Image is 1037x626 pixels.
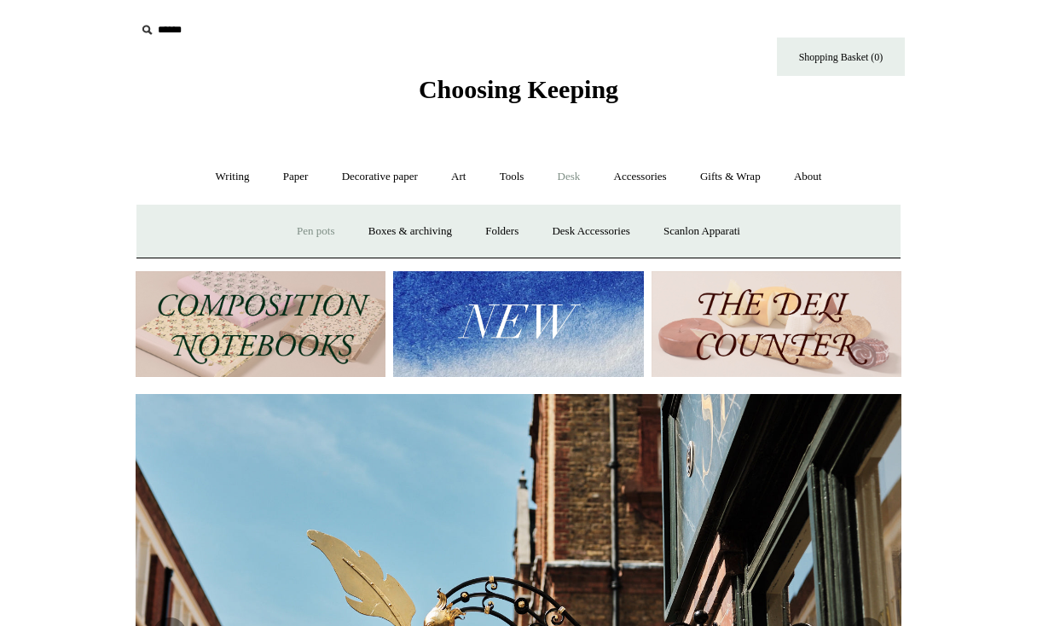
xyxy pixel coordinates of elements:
[652,271,901,378] img: The Deli Counter
[281,209,350,254] a: Pen pots
[353,209,467,254] a: Boxes & archiving
[648,209,756,254] a: Scanlon Apparati
[599,154,682,200] a: Accessories
[393,271,643,378] img: New.jpg__PID:f73bdf93-380a-4a35-bcfe-7823039498e1
[136,271,385,378] img: 202302 Composition ledgers.jpg__PID:69722ee6-fa44-49dd-a067-31375e5d54ec
[779,154,837,200] a: About
[536,209,645,254] a: Desk Accessories
[419,89,618,101] a: Choosing Keeping
[436,154,481,200] a: Art
[419,75,618,103] span: Choosing Keeping
[268,154,324,200] a: Paper
[200,154,265,200] a: Writing
[484,154,540,200] a: Tools
[470,209,534,254] a: Folders
[685,154,776,200] a: Gifts & Wrap
[327,154,433,200] a: Decorative paper
[777,38,905,76] a: Shopping Basket (0)
[542,154,596,200] a: Desk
